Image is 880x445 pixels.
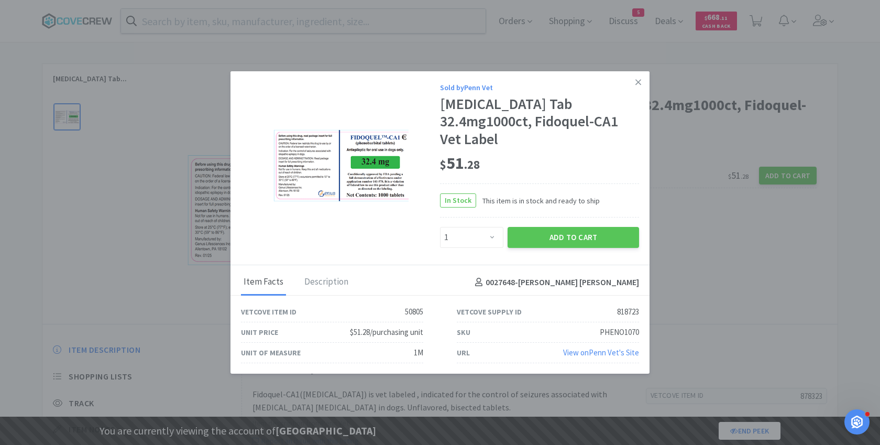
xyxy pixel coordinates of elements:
[471,276,639,289] h4: 0027648 - [PERSON_NAME] [PERSON_NAME]
[464,157,480,172] span: . 28
[617,306,639,318] div: 818723
[302,269,351,296] div: Description
[563,348,639,357] a: View onPenn Vet's Site
[414,346,423,359] div: 1M
[241,269,286,296] div: Item Facts
[241,327,278,338] div: Unit Price
[600,326,639,339] div: PHENO1070
[440,95,639,148] div: [MEDICAL_DATA] Tab 32.4mg1000ct, Fidoquel-CA1 Vet Label
[272,96,409,233] img: ea4305f68b2d4a11a119f909cd9f3a85_818723.png
[844,409,870,435] iframe: Intercom live chat
[457,327,470,338] div: SKU
[457,347,470,359] div: URL
[405,306,423,318] div: 50805
[241,306,296,318] div: Vetcove Item ID
[440,153,480,173] span: 51
[350,326,423,339] div: $51.28/purchasing unit
[440,82,639,93] div: Sold by Penn Vet
[241,347,301,359] div: Unit of Measure
[440,157,446,172] span: $
[457,306,522,318] div: Vetcove Supply ID
[508,227,639,248] button: Add to Cart
[441,194,476,207] span: In Stock
[476,195,600,207] span: This item is in stock and ready to ship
